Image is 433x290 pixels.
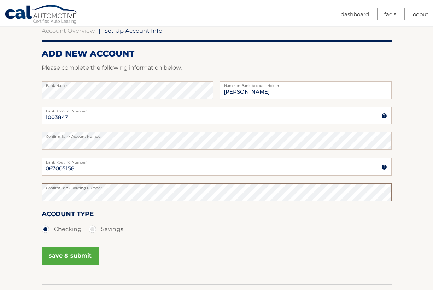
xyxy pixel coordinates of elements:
[220,81,391,99] input: Name on Account (Account Holder Name)
[5,5,79,25] a: Cal Automotive
[42,107,392,124] input: Bank Account Number
[42,48,392,59] h2: ADD NEW ACCOUNT
[384,8,396,20] a: FAQ's
[89,222,123,236] label: Savings
[104,27,162,34] span: Set Up Account Info
[220,81,391,87] label: Name on Bank Account Holder
[42,158,392,176] input: Bank Routing Number
[42,222,82,236] label: Checking
[42,183,392,189] label: Confirm Bank Routing Number
[42,27,95,34] a: Account Overview
[42,107,392,112] label: Bank Account Number
[411,8,428,20] a: Logout
[42,247,99,265] button: save & submit
[99,27,100,34] span: |
[42,63,392,73] p: Please complete the following information below.
[42,158,392,164] label: Bank Routing Number
[381,164,387,170] img: tooltip.svg
[42,132,392,138] label: Confirm Bank Account Number
[42,209,94,222] label: Account Type
[341,8,369,20] a: Dashboard
[42,81,213,87] label: Bank Name
[381,113,387,119] img: tooltip.svg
